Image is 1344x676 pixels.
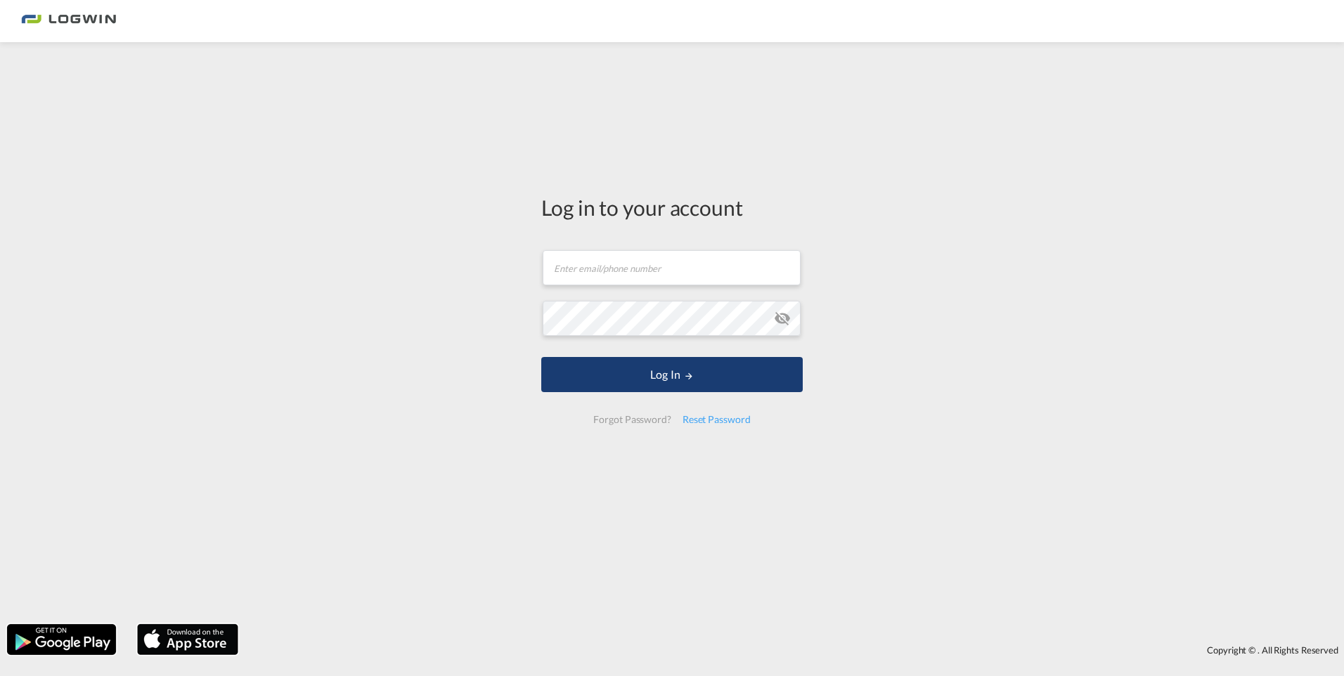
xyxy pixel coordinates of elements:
input: Enter email/phone number [543,250,801,285]
img: apple.png [136,623,240,656]
div: Reset Password [677,407,756,432]
div: Copyright © . All Rights Reserved [245,638,1344,662]
button: LOGIN [541,357,803,392]
md-icon: icon-eye-off [774,310,791,327]
div: Forgot Password? [588,407,676,432]
img: google.png [6,623,117,656]
img: 2761ae10d95411efa20a1f5e0282d2d7.png [21,6,116,37]
div: Log in to your account [541,193,803,222]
